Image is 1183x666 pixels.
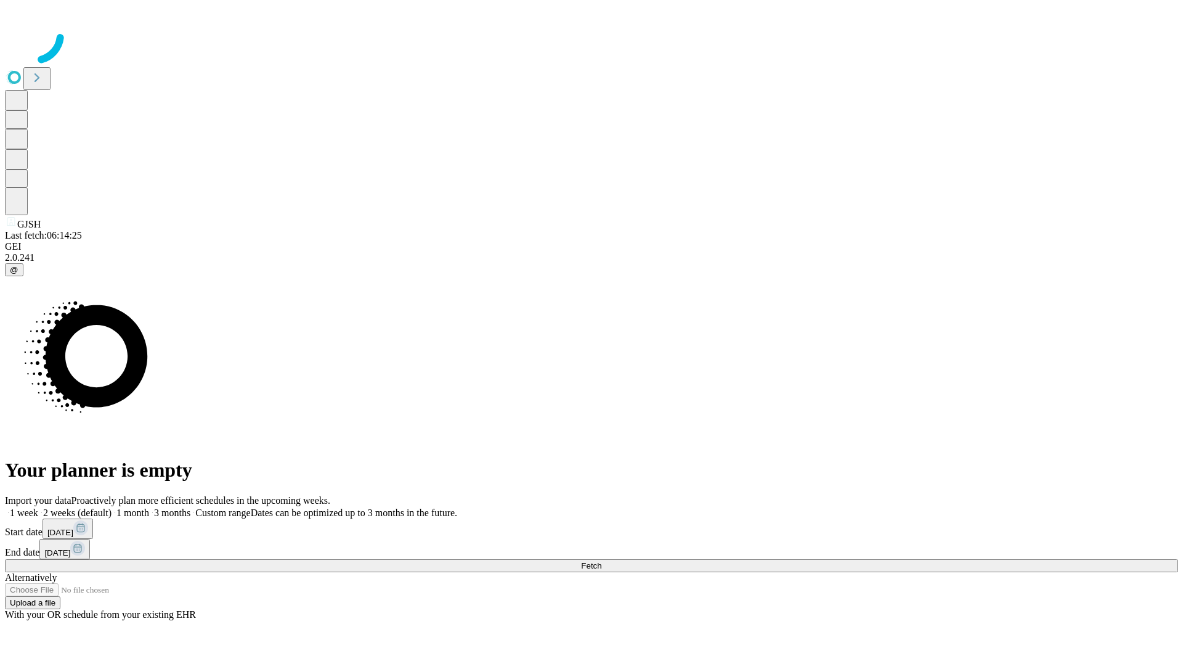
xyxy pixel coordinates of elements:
[581,561,601,570] span: Fetch
[251,508,457,518] span: Dates can be optimized up to 3 months in the future.
[43,508,112,518] span: 2 weeks (default)
[17,219,41,229] span: GJSH
[5,252,1178,263] div: 2.0.241
[44,548,70,557] span: [DATE]
[10,508,38,518] span: 1 week
[10,265,18,274] span: @
[5,559,1178,572] button: Fetch
[5,609,196,620] span: With your OR schedule from your existing EHR
[5,230,82,240] span: Last fetch: 06:14:25
[116,508,149,518] span: 1 month
[5,539,1178,559] div: End date
[47,528,73,537] span: [DATE]
[5,519,1178,539] div: Start date
[5,495,71,506] span: Import your data
[5,263,23,276] button: @
[43,519,93,539] button: [DATE]
[39,539,90,559] button: [DATE]
[195,508,250,518] span: Custom range
[154,508,190,518] span: 3 months
[71,495,330,506] span: Proactively plan more efficient schedules in the upcoming weeks.
[5,241,1178,252] div: GEI
[5,459,1178,482] h1: Your planner is empty
[5,572,57,583] span: Alternatively
[5,596,60,609] button: Upload a file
